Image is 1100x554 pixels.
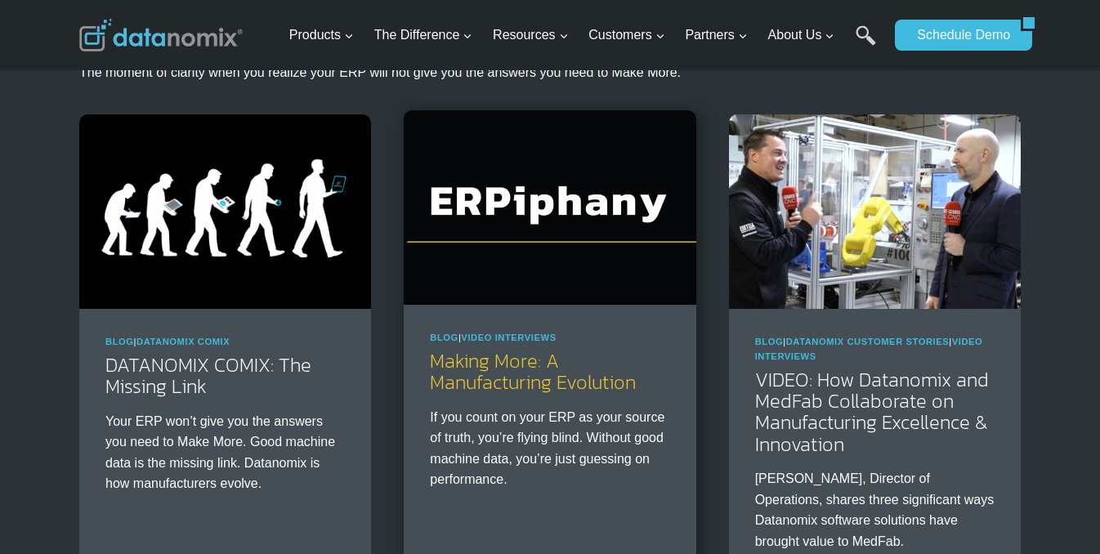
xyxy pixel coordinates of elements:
[768,25,835,46] span: About Us
[755,468,995,552] p: [PERSON_NAME], Director of Operations, shares three significant ways Datanomix software solutions...
[79,62,681,83] p: The moment of clarity when you realize your ERP will not give you the answers you need to Make More.
[430,333,556,342] span: |
[856,25,876,62] a: Search
[430,333,458,342] a: Blog
[729,114,1021,309] img: Medfab Partners on G-Code Cloud Development
[685,25,747,46] span: Partners
[105,351,311,400] a: DATANOMIX COMIX: The Missing Link
[786,337,950,346] a: Datanomix Customer Stories
[755,365,989,458] a: VIDEO: How Datanomix and MedFab Collaborate on Manufacturing Excellence & Innovation
[105,337,230,346] span: |
[430,407,669,490] p: If you count on your ERP as your source of truth, you’re flying blind. Without good machine data,...
[289,25,354,46] span: Products
[493,25,568,46] span: Resources
[895,20,1021,51] a: Schedule Demo
[79,114,371,309] img: Good Machine Data is The Missing Link. Datanomix is How You Evolve.
[755,337,784,346] a: Blog
[283,9,888,62] nav: Primary Navigation
[404,110,695,305] img: ERPiphany - The moment you realize your ERP won’t give you the answers you need to make more.
[136,337,230,346] a: Datanomix Comix
[79,19,243,51] img: Datanomix
[430,346,636,396] a: Making More: A Manufacturing Evolution
[588,25,664,46] span: Customers
[755,337,983,361] span: | |
[461,333,556,342] a: Video Interviews
[105,411,345,494] p: Your ERP won’t give you the answers you need to Make More. Good machine data is the missing link....
[105,337,134,346] a: Blog
[374,25,473,46] span: The Difference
